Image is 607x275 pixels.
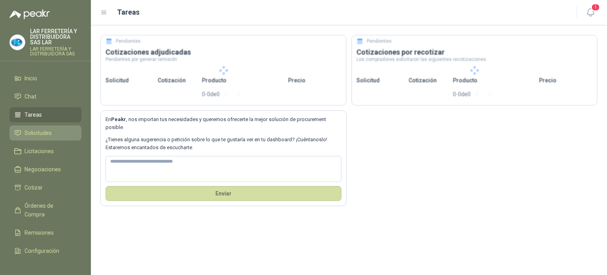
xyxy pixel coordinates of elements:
span: Tareas [25,110,42,119]
span: Negociaciones [25,165,61,174]
a: Negociaciones [9,162,81,177]
a: Chat [9,89,81,104]
a: Solicitudes [9,125,81,140]
a: Remisiones [9,225,81,240]
a: Tareas [9,107,81,122]
p: LAR FERRETERÍA Y DISTRIBUIDORA SAS [30,47,81,56]
h1: Tareas [117,7,139,18]
a: Cotizar [9,180,81,195]
p: En , nos importan tus necesidades y queremos ofrecerte la mejor solución de procurement posible. [106,116,341,132]
img: Company Logo [10,35,25,50]
a: Inicio [9,71,81,86]
span: 1 [591,4,600,11]
img: Logo peakr [9,9,50,19]
span: Inicio [25,74,37,83]
span: Configuración [25,247,59,255]
a: Órdenes de Compra [9,198,81,222]
span: Chat [25,92,36,101]
span: Cotizar [25,183,43,192]
span: Licitaciones [25,147,54,156]
span: Remisiones [25,228,54,237]
button: Envíar [106,186,341,201]
button: 1 [583,6,598,20]
span: Órdenes de Compra [25,201,74,219]
p: LAR FERRETERÍA Y DISTRIBUIDORA SAS LAR [30,28,81,45]
a: Configuración [9,243,81,258]
a: Licitaciones [9,144,81,159]
b: Peakr [111,116,126,122]
span: Solicitudes [25,129,52,137]
p: ¿Tienes alguna sugerencia o petición sobre lo que te gustaría ver en tu dashboard? ¡Cuéntanoslo! ... [106,136,341,152]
